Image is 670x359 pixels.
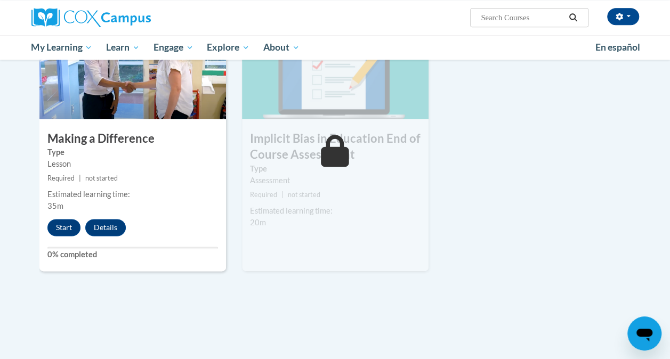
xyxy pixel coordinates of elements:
h3: Making a Difference [39,130,226,147]
span: | [281,191,284,199]
a: Explore [200,35,256,60]
div: Main menu [23,35,647,60]
span: not started [288,191,320,199]
div: Lesson [47,158,218,170]
div: Estimated learning time: [250,205,421,217]
label: 0% completed [47,249,218,260]
img: Course Image [39,12,226,119]
img: Cox Campus [31,8,151,27]
span: En español [595,42,640,53]
input: Search Courses [480,11,565,24]
span: Engage [154,41,193,54]
label: Type [250,163,421,175]
img: Course Image [242,12,429,119]
a: My Learning [25,35,100,60]
a: En español [588,36,647,59]
div: Assessment [250,175,421,186]
span: 20m [250,218,266,227]
span: | [79,174,81,182]
span: My Learning [31,41,92,54]
a: Cox Campus [31,8,223,27]
div: Estimated learning time: [47,189,218,200]
label: Type [47,146,218,158]
span: 35m [47,201,63,210]
button: Start [47,219,80,236]
span: Required [47,174,75,182]
h3: Implicit Bias in Education End of Course Assessment [242,130,429,164]
button: Details [85,219,126,236]
span: not started [85,174,118,182]
span: Explore [207,41,249,54]
a: About [256,35,306,60]
a: Learn [99,35,147,60]
a: Engage [147,35,200,60]
span: About [263,41,300,54]
button: Account Settings [607,8,639,25]
span: Required [250,191,277,199]
iframe: Button to launch messaging window [627,316,661,350]
button: Search [565,11,581,24]
span: Learn [106,41,140,54]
